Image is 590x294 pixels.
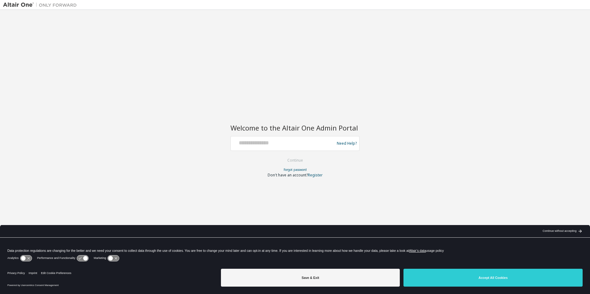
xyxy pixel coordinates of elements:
a: Register [308,172,323,178]
span: Don't have an account? [268,172,308,178]
a: Forgot password [284,167,307,172]
h2: Welcome to the Altair One Admin Portal [230,123,360,132]
img: Altair One [3,2,80,8]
